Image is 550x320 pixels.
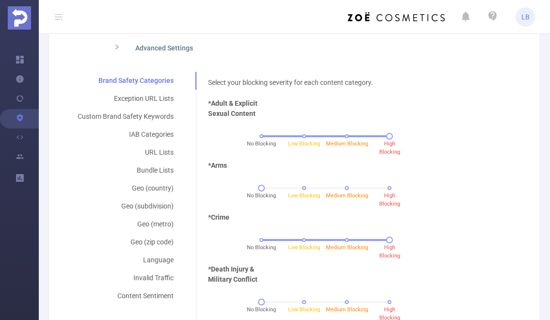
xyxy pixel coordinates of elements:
[66,144,185,161] div: URL Lists
[66,179,185,197] div: Geo (country)
[8,6,31,30] img: Protected Media
[247,306,276,314] span: No Blocking
[66,126,185,144] div: IAB Categories
[66,90,185,108] div: Exception URL Lists
[379,192,400,207] span: High Blocking
[208,213,229,221] b: *Crime
[247,140,276,148] span: No Blocking
[288,244,320,251] span: Low Blocking
[208,265,258,283] b: *Death Injury & Military Conflict
[247,244,276,252] span: No Blocking
[288,141,320,147] span: Low Blocking
[521,7,530,27] span: LB
[326,244,368,251] span: Medium Blocking
[247,192,276,200] span: No Blocking
[379,141,400,155] span: High Blocking
[114,44,120,50] i: icon: right
[208,99,258,117] b: *Adult & Explicit Sexual Content
[66,72,185,90] div: Brand Safety Categories
[66,197,185,215] div: Geo (subdivision)
[326,192,368,199] span: Medium Blocking
[208,161,227,169] b: *Arms
[66,108,185,126] div: Custom Brand Safety Keywords
[66,215,185,233] div: Geo (metro)
[66,161,185,179] div: Bundle Lists
[66,287,185,305] div: Content Sentiment
[326,306,368,313] span: Medium Blocking
[288,306,320,313] span: Low Blocking
[66,251,185,269] div: Language
[66,233,185,251] div: Geo (zip code)
[66,269,185,287] div: Invalid Traffic
[288,192,320,199] span: Low Blocking
[326,141,368,147] span: Medium Blocking
[106,37,376,57] div: icon: rightAdvanced Settings
[379,244,400,259] span: High Blocking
